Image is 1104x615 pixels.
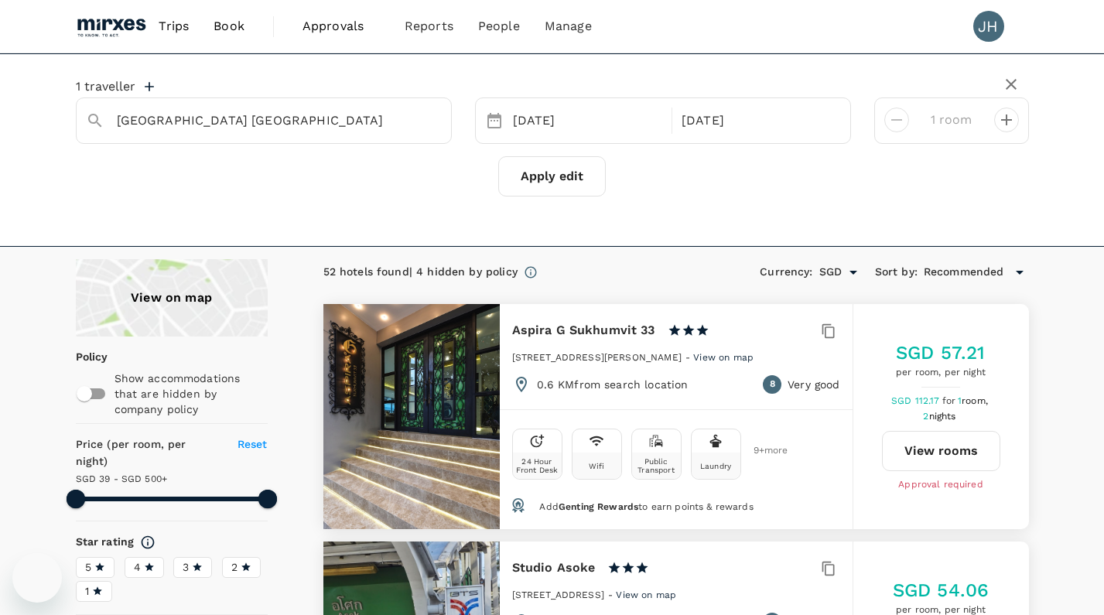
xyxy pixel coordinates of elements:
span: Reports [405,17,453,36]
img: Mirxes Holding Pte Ltd [76,9,147,43]
svg: Star ratings are awarded to properties to represent the quality of services, facilities, and amen... [140,535,156,550]
span: Trips [159,17,189,36]
span: SGD 39 - SGD 500+ [76,473,168,484]
p: Show accommodations that are hidden by company policy [115,371,266,417]
div: 52 hotels found | 4 hidden by policy [323,264,518,281]
button: Open [843,261,864,283]
h6: Star rating [76,534,135,551]
button: View rooms [882,431,1000,471]
button: Open [440,119,443,122]
span: 3 [183,559,189,576]
h5: SGD 54.06 [893,578,989,603]
span: People [478,17,520,36]
input: Add rooms [921,108,982,132]
a: View on map [616,588,676,600]
span: nights [929,411,956,422]
h5: SGD 57.21 [896,340,986,365]
span: View on map [693,352,754,363]
div: [DATE] [507,106,669,136]
p: Policy [76,349,86,364]
span: for [942,395,958,406]
div: [DATE] [675,106,838,136]
h6: Price (per room, per night) [76,436,220,470]
h6: Currency : [760,264,812,281]
span: Approval required [898,477,983,493]
span: 2 [231,559,238,576]
a: View on map [76,259,268,337]
span: Recommended [924,264,1004,281]
span: 4 [134,559,141,576]
span: per room, per night [896,365,986,381]
span: - [608,589,616,600]
span: Book [214,17,244,36]
div: Laundry [700,462,731,470]
div: JH [973,11,1004,42]
button: Apply edit [498,156,606,196]
span: 1 [85,583,89,600]
div: 24 Hour Front Desk [516,457,559,474]
span: Add to earn points & rewards [539,501,753,512]
span: room, [962,395,988,406]
span: Approvals [302,17,380,36]
span: - [685,352,693,363]
span: 1 [958,395,990,406]
span: Manage [545,17,592,36]
div: Wifi [589,462,605,470]
h6: Sort by : [875,264,918,281]
span: View on map [616,589,676,600]
span: 8 [770,377,775,392]
span: Reset [238,438,268,450]
a: View on map [693,350,754,363]
p: Very good [788,377,839,392]
span: 9 + more [754,446,777,456]
span: [STREET_ADDRESS] [512,589,604,600]
div: Public Transport [635,457,678,474]
span: SGD 112.17 [891,395,942,406]
p: 0.6 KM from search location [537,377,689,392]
iframe: Button to launch messaging window [12,553,62,603]
button: decrease [994,108,1019,132]
span: Genting Rewards [559,501,638,512]
h6: Aspira G Sukhumvit 33 [512,319,655,341]
h6: Studio Asoke [512,557,596,579]
button: 1 traveller [76,79,154,94]
span: [STREET_ADDRESS][PERSON_NAME] [512,352,682,363]
span: 5 [85,559,91,576]
span: 2 [923,411,958,422]
input: Search cities, hotels, work locations [117,108,398,132]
